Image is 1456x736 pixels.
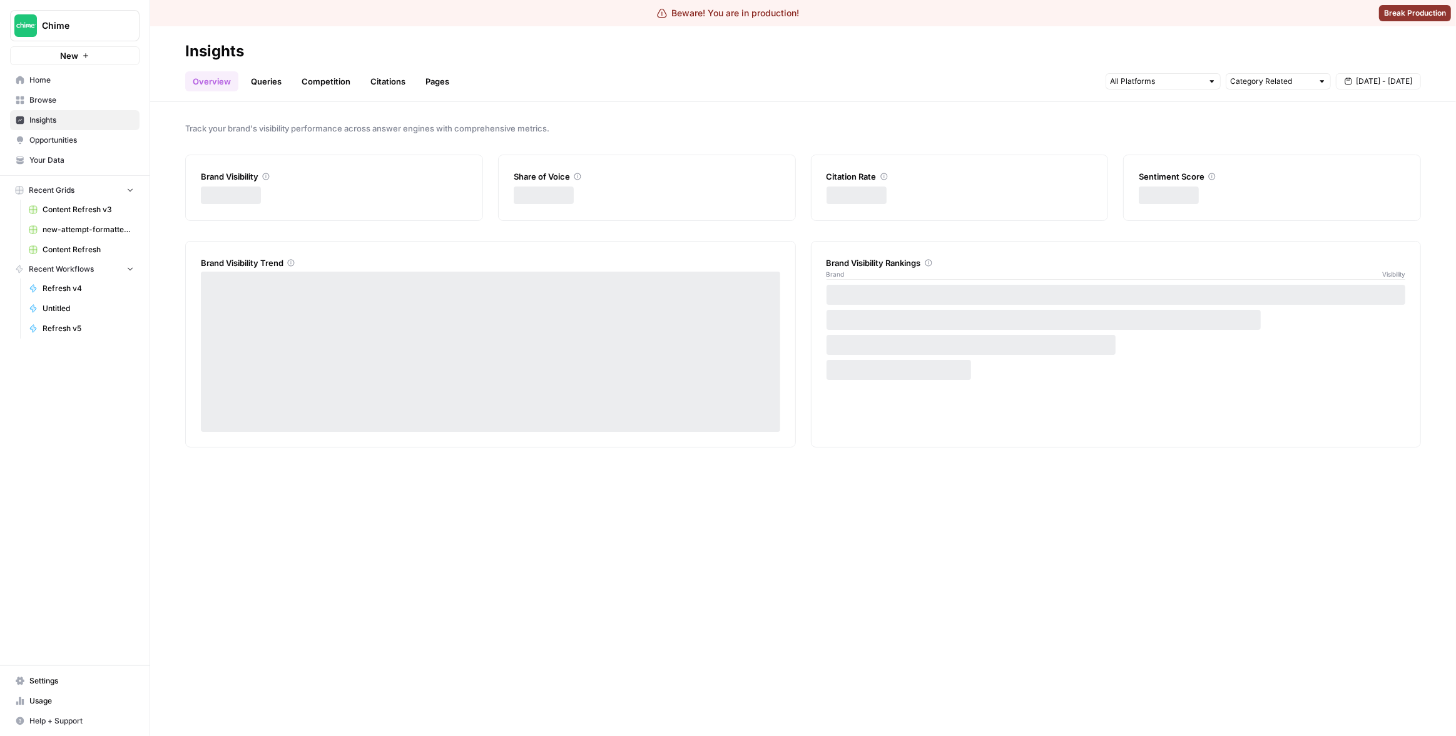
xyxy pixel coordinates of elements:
[10,671,140,691] a: Settings
[1336,73,1421,89] button: [DATE] - [DATE]
[1230,75,1313,88] input: Category Related
[43,244,134,255] span: Content Refresh
[10,46,140,65] button: New
[1110,75,1203,88] input: All Platforms
[43,323,134,334] span: Refresh v5
[10,711,140,731] button: Help + Support
[1384,8,1446,19] span: Break Production
[10,90,140,110] a: Browse
[1379,5,1451,21] button: Break Production
[23,220,140,240] a: new-attempt-formatted.csv
[201,170,467,183] div: Brand Visibility
[1356,76,1412,87] span: [DATE] - [DATE]
[514,170,780,183] div: Share of Voice
[43,204,134,215] span: Content Refresh v3
[23,299,140,319] a: Untitled
[10,181,140,200] button: Recent Grids
[185,122,1421,135] span: Track your brand's visibility performance across answer engines with comprehensive metrics.
[29,74,134,86] span: Home
[29,135,134,146] span: Opportunities
[418,71,457,91] a: Pages
[42,19,118,32] span: Chime
[185,71,238,91] a: Overview
[29,185,74,196] span: Recent Grids
[363,71,413,91] a: Citations
[827,269,845,279] span: Brand
[23,319,140,339] a: Refresh v5
[23,200,140,220] a: Content Refresh v3
[10,691,140,711] a: Usage
[827,257,1406,269] div: Brand Visibility Rankings
[29,263,94,275] span: Recent Workflows
[10,110,140,130] a: Insights
[10,10,140,41] button: Workspace: Chime
[185,41,244,61] div: Insights
[60,49,78,62] span: New
[23,240,140,260] a: Content Refresh
[29,155,134,166] span: Your Data
[23,279,140,299] a: Refresh v4
[10,150,140,170] a: Your Data
[243,71,289,91] a: Queries
[10,70,140,90] a: Home
[294,71,358,91] a: Competition
[10,130,140,150] a: Opportunities
[1382,269,1405,279] span: Visibility
[43,303,134,314] span: Untitled
[29,675,134,687] span: Settings
[201,257,780,269] div: Brand Visibility Trend
[14,14,37,37] img: Chime Logo
[43,283,134,294] span: Refresh v4
[10,260,140,279] button: Recent Workflows
[43,224,134,235] span: new-attempt-formatted.csv
[29,695,134,707] span: Usage
[657,7,800,19] div: Beware! You are in production!
[29,95,134,106] span: Browse
[1139,170,1405,183] div: Sentiment Score
[29,115,134,126] span: Insights
[827,170,1093,183] div: Citation Rate
[29,715,134,727] span: Help + Support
